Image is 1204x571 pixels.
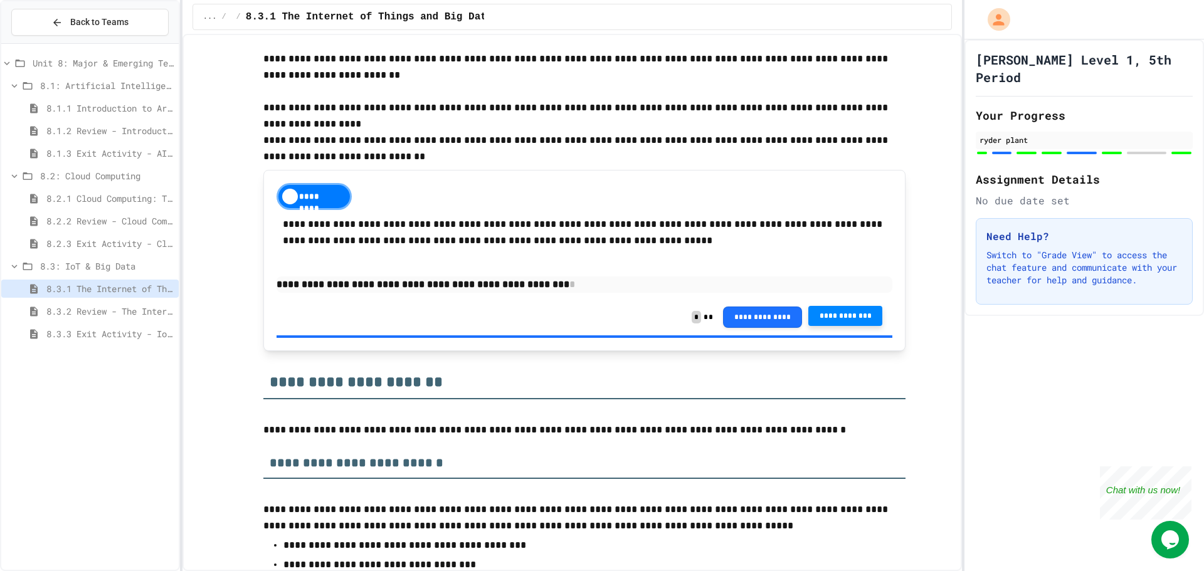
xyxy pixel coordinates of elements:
div: My Account [974,5,1013,34]
div: No due date set [976,193,1193,208]
span: 8.3.3 Exit Activity - IoT Data Detective Challenge [46,327,174,340]
span: 8.2.1 Cloud Computing: Transforming the Digital World [46,192,174,205]
span: 8.2: Cloud Computing [40,169,174,182]
h3: Need Help? [986,229,1182,244]
span: 8.1: Artificial Intelligence Basics [40,79,174,92]
span: 8.3.1 The Internet of Things and Big Data: Our Connected Digital World [246,9,667,24]
span: 8.3.1 The Internet of Things and Big Data: Our Connected Digital World [46,282,174,295]
span: Unit 8: Major & Emerging Technologies [33,56,174,70]
iframe: chat widget [1151,521,1191,558]
span: ... [203,12,217,22]
span: 8.3.2 Review - The Internet of Things and Big Data [46,305,174,318]
h2: Your Progress [976,107,1193,124]
span: 8.1.2 Review - Introduction to Artificial Intelligence [46,124,174,137]
span: 8.3: IoT & Big Data [40,259,174,273]
span: / [236,12,241,22]
span: 8.1.3 Exit Activity - AI Detective [46,147,174,160]
span: 8.2.3 Exit Activity - Cloud Service Detective [46,237,174,250]
span: 8.1.1 Introduction to Artificial Intelligence [46,102,174,115]
iframe: chat widget [1100,466,1191,520]
p: Switch to "Grade View" to access the chat feature and communicate with your teacher for help and ... [986,249,1182,286]
div: ryder plant [980,134,1189,145]
span: Back to Teams [70,16,129,29]
span: 8.2.2 Review - Cloud Computing [46,214,174,228]
h2: Assignment Details [976,170,1193,188]
h1: [PERSON_NAME] Level 1, 5th Period [976,51,1193,86]
span: / [221,12,226,22]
